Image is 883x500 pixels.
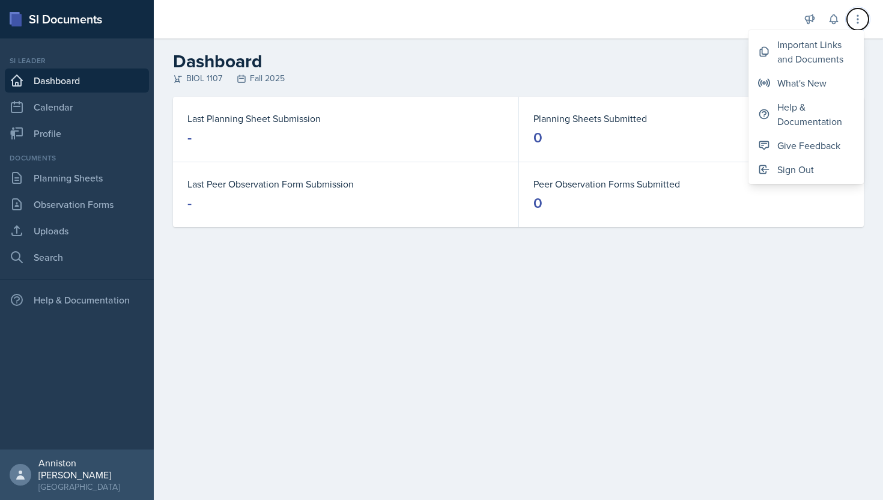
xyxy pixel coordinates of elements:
h2: Dashboard [173,50,864,72]
button: Sign Out [748,157,864,181]
a: Uploads [5,219,149,243]
div: What's New [777,76,827,90]
div: BIOL 1107 Fall 2025 [173,72,864,85]
div: Anniston [PERSON_NAME] [38,457,144,481]
div: Si leader [5,55,149,66]
dt: Last Peer Observation Form Submission [187,177,504,191]
div: - [187,194,192,213]
a: Observation Forms [5,192,149,216]
button: Help & Documentation [748,95,864,133]
a: Calendar [5,95,149,119]
dt: Peer Observation Forms Submitted [533,177,849,191]
button: Give Feedback [748,133,864,157]
div: Give Feedback [777,138,840,153]
div: Help & Documentation [5,288,149,312]
a: Profile [5,121,149,145]
div: - [187,128,192,147]
div: 0 [533,194,542,213]
div: 0 [533,128,542,147]
button: What's New [748,71,864,95]
div: [GEOGRAPHIC_DATA] [38,481,144,493]
a: Dashboard [5,69,149,93]
div: Help & Documentation [777,100,854,129]
div: Documents [5,153,149,163]
dt: Last Planning Sheet Submission [187,111,504,126]
dt: Planning Sheets Submitted [533,111,849,126]
button: Important Links and Documents [748,32,864,71]
a: Search [5,245,149,269]
div: Sign Out [777,162,814,177]
a: Planning Sheets [5,166,149,190]
div: Important Links and Documents [777,37,854,66]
